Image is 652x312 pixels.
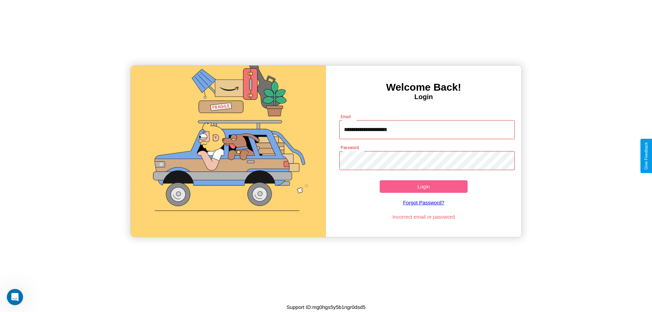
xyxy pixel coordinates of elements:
a: Forgot Password? [336,193,512,212]
h3: Welcome Back! [326,81,521,93]
iframe: Intercom live chat [7,289,23,305]
img: gif [131,66,326,237]
h4: Login [326,93,521,101]
div: Give Feedback [644,142,649,170]
label: Password [341,145,359,150]
label: Email [341,114,351,120]
p: Incorrect email or password [336,212,512,221]
p: Support ID: mg0hgs5y5b1ngr0dsd5 [287,302,366,312]
button: Login [380,180,468,193]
